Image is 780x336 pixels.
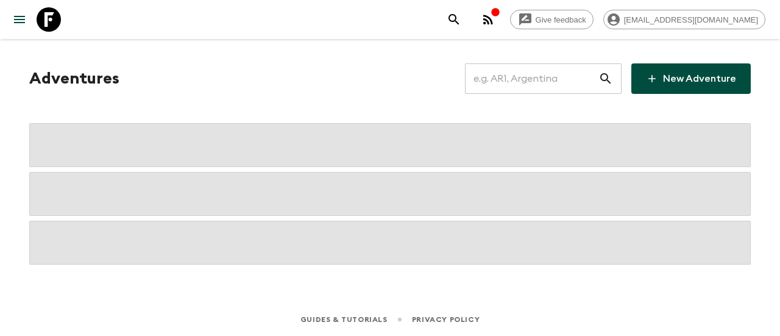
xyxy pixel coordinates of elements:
[412,313,480,326] a: Privacy Policy
[29,66,119,91] h1: Adventures
[442,7,466,32] button: search adventures
[300,313,388,326] a: Guides & Tutorials
[7,7,32,32] button: menu
[617,15,765,24] span: [EMAIL_ADDRESS][DOMAIN_NAME]
[510,10,594,29] a: Give feedback
[603,10,765,29] div: [EMAIL_ADDRESS][DOMAIN_NAME]
[631,63,751,94] a: New Adventure
[465,62,598,96] input: e.g. AR1, Argentina
[529,15,593,24] span: Give feedback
